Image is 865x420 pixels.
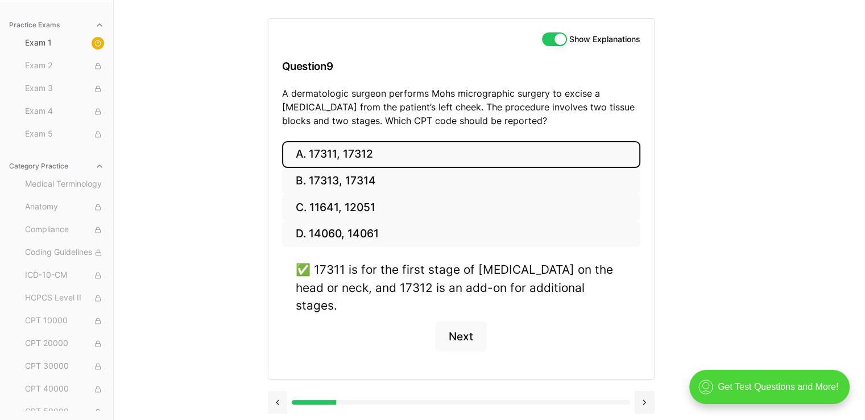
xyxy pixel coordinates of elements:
[25,128,104,141] span: Exam 5
[25,315,104,327] span: CPT 10000
[282,50,640,83] h3: Question 9
[20,244,109,262] button: Coding Guidelines
[20,34,109,52] button: Exam 1
[25,406,104,418] span: CPT 50000
[20,312,109,330] button: CPT 10000
[20,221,109,239] button: Compliance
[20,335,109,353] button: CPT 20000
[282,221,640,248] button: D. 14060, 14061
[680,364,865,420] iframe: portal-trigger
[5,157,109,175] button: Category Practice
[20,198,109,216] button: Anatomy
[25,269,104,282] span: ICD-10-CM
[296,261,627,314] div: ✅ 17311 is for the first stage of [MEDICAL_DATA] on the head or neck, and 17312 is an add-on for ...
[20,380,109,398] button: CPT 40000
[282,194,640,221] button: C. 11641, 12051
[25,37,104,50] span: Exam 1
[435,321,487,352] button: Next
[25,292,104,304] span: HCPCS Level II
[25,105,104,118] span: Exam 4
[20,80,109,98] button: Exam 3
[25,383,104,396] span: CPT 40000
[20,57,109,75] button: Exam 2
[25,83,104,95] span: Exam 3
[25,224,104,236] span: Compliance
[25,201,104,213] span: Anatomy
[25,360,104,373] span: CPT 30000
[25,246,104,259] span: Coding Guidelines
[282,168,640,195] button: B. 17313, 17314
[282,87,640,127] p: A dermatologic surgeon performs Mohs micrographic surgery to excise a [MEDICAL_DATA] from the pat...
[5,16,109,34] button: Practice Exams
[282,141,640,168] button: A. 17311, 17312
[569,35,640,43] label: Show Explanations
[20,102,109,121] button: Exam 4
[25,178,104,191] span: Medical Terminology
[25,60,104,72] span: Exam 2
[20,266,109,285] button: ICD-10-CM
[25,337,104,350] span: CPT 20000
[20,357,109,376] button: CPT 30000
[20,175,109,193] button: Medical Terminology
[20,289,109,307] button: HCPCS Level II
[20,125,109,143] button: Exam 5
